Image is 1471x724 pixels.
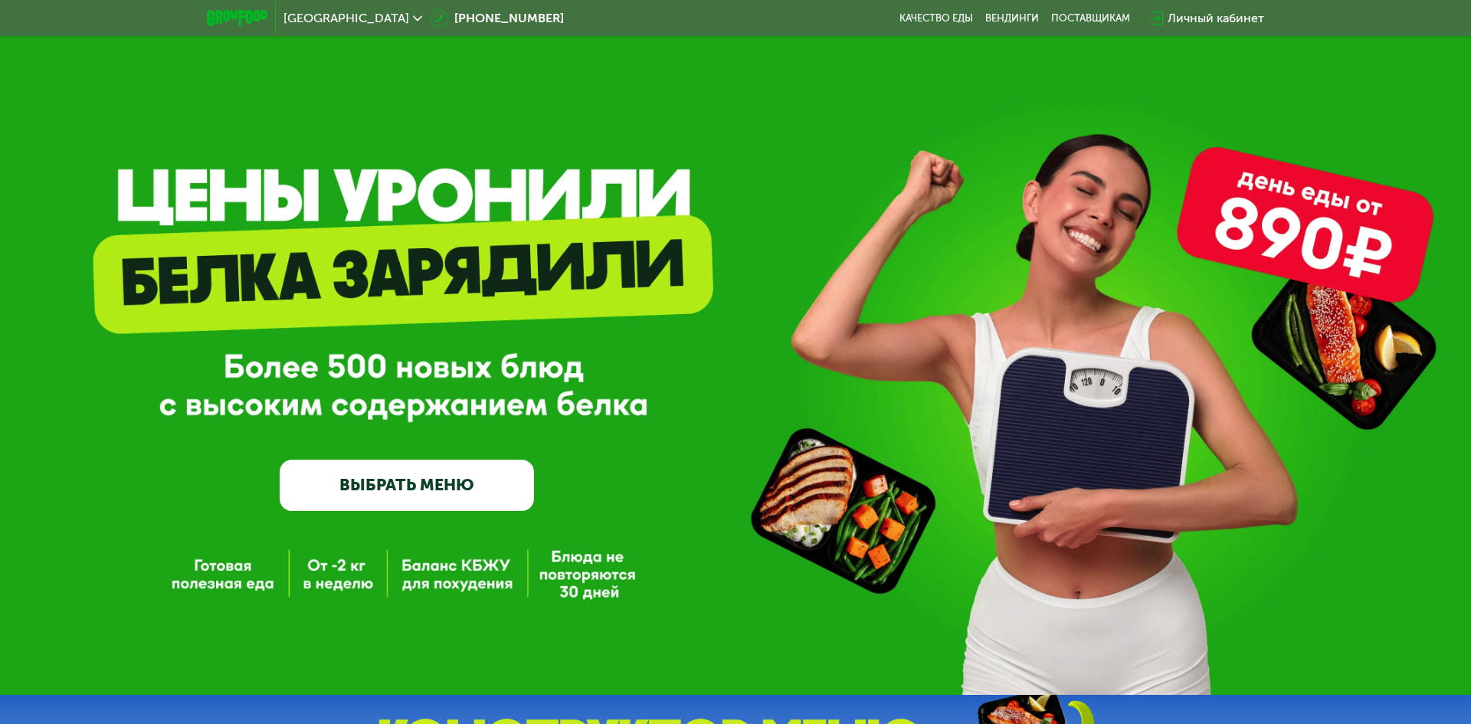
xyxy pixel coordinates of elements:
a: Вендинги [985,12,1039,25]
div: поставщикам [1051,12,1130,25]
span: [GEOGRAPHIC_DATA] [283,12,409,25]
a: [PHONE_NUMBER] [430,9,564,28]
div: Личный кабинет [1168,9,1264,28]
a: Качество еды [899,12,973,25]
a: ВЫБРАТЬ МЕНЮ [280,460,534,511]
